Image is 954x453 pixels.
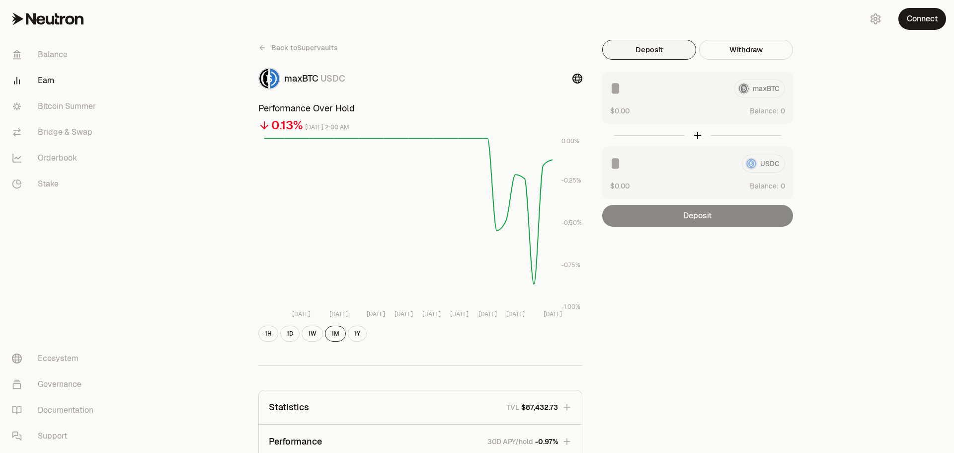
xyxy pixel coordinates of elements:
[258,40,338,56] a: Back toSupervaults
[750,106,779,116] span: Balance:
[284,72,345,86] div: maxBTC
[610,105,630,116] button: $0.00
[292,310,311,318] tspan: [DATE]
[506,310,525,318] tspan: [DATE]
[535,437,558,447] span: -0.97%
[325,326,346,342] button: 1M
[320,73,345,84] span: USDC
[271,43,338,53] span: Back to Supervaults
[4,397,107,423] a: Documentation
[329,310,348,318] tspan: [DATE]
[269,400,309,414] p: Statistics
[898,8,946,30] button: Connect
[280,326,300,342] button: 1D
[561,137,579,145] tspan: 0.00%
[4,119,107,145] a: Bridge & Swap
[305,122,349,133] div: [DATE] 2:00 AM
[450,310,469,318] tspan: [DATE]
[4,171,107,197] a: Stake
[259,69,268,89] img: maxBTC Logo
[750,181,779,191] span: Balance:
[561,303,580,311] tspan: -1.00%
[610,181,630,191] button: $0.00
[259,390,582,424] button: StatisticsTVL$87,432.73
[258,326,278,342] button: 1H
[4,423,107,449] a: Support
[4,42,107,68] a: Balance
[271,117,303,133] div: 0.13%
[506,402,519,412] p: TVL
[270,69,279,89] img: USDC Logo
[487,437,533,447] p: 30D APY/hold
[422,310,441,318] tspan: [DATE]
[367,310,385,318] tspan: [DATE]
[602,40,696,60] button: Deposit
[561,219,582,227] tspan: -0.50%
[699,40,793,60] button: Withdraw
[478,310,497,318] tspan: [DATE]
[395,310,413,318] tspan: [DATE]
[302,326,323,342] button: 1W
[4,145,107,171] a: Orderbook
[4,68,107,93] a: Earn
[4,346,107,371] a: Ecosystem
[4,371,107,397] a: Governance
[544,310,562,318] tspan: [DATE]
[521,402,558,412] span: $87,432.73
[269,435,322,449] p: Performance
[348,326,367,342] button: 1Y
[258,101,582,115] h3: Performance Over Hold
[4,93,107,119] a: Bitcoin Summer
[561,261,580,269] tspan: -0.75%
[561,177,581,184] tspan: -0.25%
